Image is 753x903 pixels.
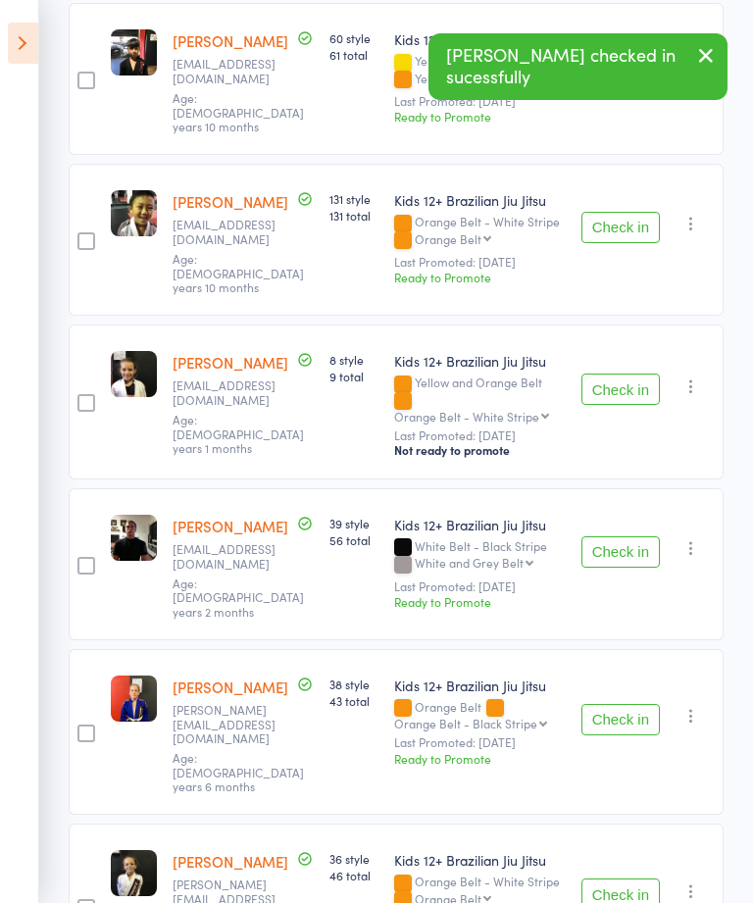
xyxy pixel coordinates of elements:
[394,750,566,767] div: Ready to Promote
[394,428,566,442] small: Last Promoted: [DATE]
[394,676,566,695] div: Kids 12+ Brazilian Jiu Jitsu
[415,232,481,245] div: Orange Belt
[394,579,566,593] small: Last Promoted: [DATE]
[394,215,566,248] div: Orange Belt - White Stripe
[415,556,524,569] div: White and Grey Belt
[394,539,566,573] div: White Belt - Black Stripe
[581,536,660,568] button: Check in
[394,190,566,210] div: Kids 12+ Brazilian Jiu Jitsu
[581,212,660,243] button: Check in
[111,351,157,397] img: image1606718423.png
[329,190,378,207] span: 131 style
[111,850,157,896] img: image1606718192.png
[173,89,304,134] span: Age: [DEMOGRAPHIC_DATA] years 10 months
[173,575,304,620] span: Age: [DEMOGRAPHIC_DATA] years 2 months
[111,190,157,236] img: image1543990315.png
[394,94,566,108] small: Last Promoted: [DATE]
[329,867,378,883] span: 46 total
[111,676,157,722] img: image1605514738.png
[173,250,304,295] span: Age: [DEMOGRAPHIC_DATA] years 10 months
[329,207,378,224] span: 131 total
[173,30,288,51] a: [PERSON_NAME]
[415,72,542,84] div: Yellow and Orange Belt
[394,442,566,458] div: Not ready to promote
[173,516,288,536] a: [PERSON_NAME]
[394,700,566,729] div: Orange Belt
[173,703,300,745] small: Samantha.laaangford@live.com
[173,677,288,697] a: [PERSON_NAME]
[394,54,566,87] div: Yellow Belt - Black Stripe
[394,735,566,749] small: Last Promoted: [DATE]
[173,352,288,373] a: [PERSON_NAME]
[173,378,300,407] small: suzimarinovic@icloud.com
[394,376,566,422] div: Yellow and Orange Belt
[394,255,566,269] small: Last Promoted: [DATE]
[173,851,288,872] a: [PERSON_NAME]
[111,515,157,561] img: image1742973473.png
[329,515,378,531] span: 39 style
[329,368,378,384] span: 9 total
[329,29,378,46] span: 60 style
[394,108,566,125] div: Ready to Promote
[329,46,378,63] span: 61 total
[394,717,537,729] div: Orange Belt - Black Stripe
[394,593,566,610] div: Ready to Promote
[394,410,539,423] div: Orange Belt - White Stripe
[173,57,300,85] small: matthewselfe@hotmail.com
[394,850,566,870] div: Kids 12+ Brazilian Jiu Jitsu
[173,542,300,571] small: addison@liquidsugar.com.au
[173,749,304,794] span: Age: [DEMOGRAPHIC_DATA] years 6 months
[329,692,378,709] span: 43 total
[111,29,157,75] img: image1622096393.png
[329,850,378,867] span: 36 style
[329,351,378,368] span: 8 style
[394,515,566,534] div: Kids 12+ Brazilian Jiu Jitsu
[173,218,300,246] small: htakanori1005@gmail.com
[173,411,304,456] span: Age: [DEMOGRAPHIC_DATA] years 1 months
[394,351,566,371] div: Kids 12+ Brazilian Jiu Jitsu
[428,33,728,100] div: [PERSON_NAME] checked in sucessfully
[394,269,566,285] div: Ready to Promote
[581,704,660,735] button: Check in
[329,676,378,692] span: 38 style
[581,374,660,405] button: Check in
[329,531,378,548] span: 56 total
[173,191,288,212] a: [PERSON_NAME]
[394,29,566,49] div: Kids 12+ Brazilian Jiu Jitsu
